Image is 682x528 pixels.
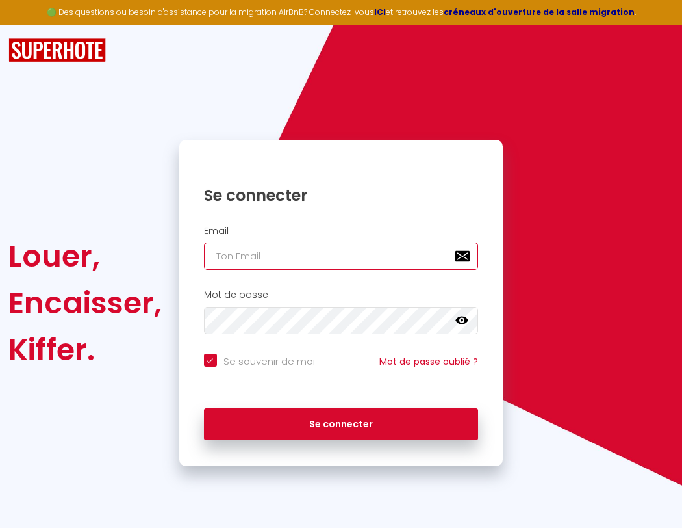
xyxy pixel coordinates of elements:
[10,5,49,44] button: Ouvrir le widget de chat LiveChat
[204,226,479,237] h2: Email
[444,7,635,18] a: créneaux d'ouverture de la salle migration
[8,233,162,280] div: Louer,
[379,355,478,368] a: Mot de passe oublié ?
[374,7,386,18] a: ICI
[204,185,479,205] h1: Se connecter
[204,243,479,270] input: Ton Email
[8,38,106,62] img: SuperHote logo
[204,408,479,441] button: Se connecter
[8,326,162,373] div: Kiffer.
[8,280,162,326] div: Encaisser,
[204,289,479,300] h2: Mot de passe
